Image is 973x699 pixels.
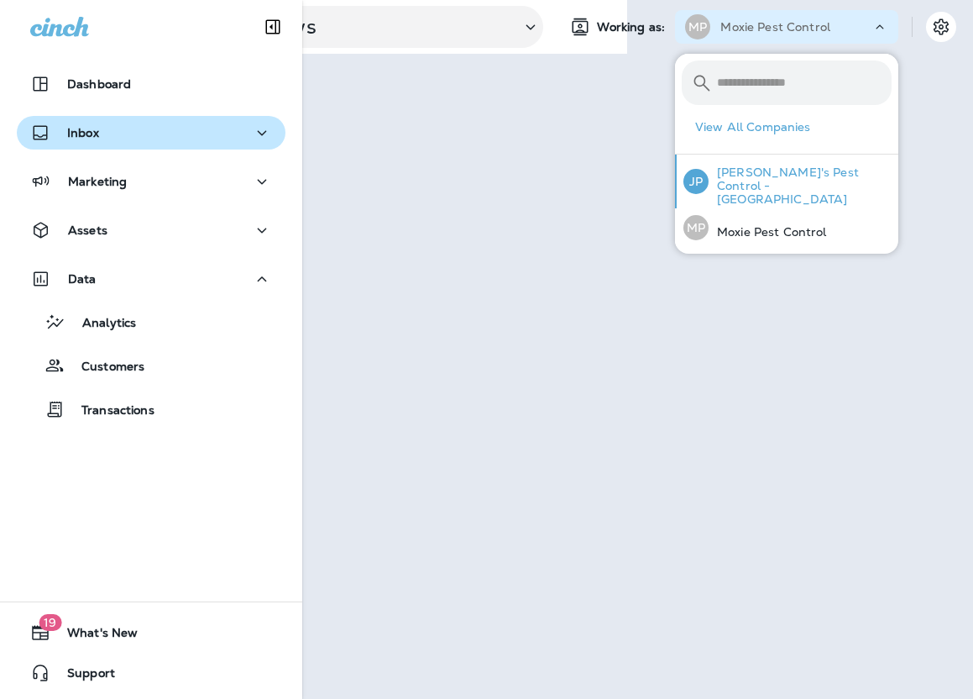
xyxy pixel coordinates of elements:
p: Customer Reviews [138,14,507,39]
p: Moxie Pest Control [720,20,830,34]
button: Transactions [17,392,285,427]
span: Working as: [597,20,668,34]
button: Analytics [17,304,285,339]
button: 19What's New [17,616,285,649]
p: Inbox [67,126,99,139]
p: Moxie Pest Control [709,225,827,239]
div: MP [683,215,709,240]
button: Customers [17,348,285,383]
button: Collapse Sidebar [249,10,296,44]
span: What's New [50,626,138,646]
button: Data [17,262,285,296]
button: Settings [926,12,956,42]
div: MP [685,14,710,39]
div: JP [683,169,709,194]
p: Customers [65,360,144,376]
p: Analytics [65,316,136,332]
p: Data [68,272,97,286]
button: Assets [17,213,285,247]
p: Dashboard [67,77,131,91]
p: Transactions [65,403,154,419]
button: JP[PERSON_NAME]'s Pest Control - [GEOGRAPHIC_DATA] [675,155,898,208]
button: MPMoxie Pest Control [675,208,898,247]
p: Marketing [68,175,127,188]
p: [PERSON_NAME]'s Pest Control - [GEOGRAPHIC_DATA] [709,166,892,206]
button: View All Companies [688,114,898,140]
button: Support [17,656,285,690]
span: 19 [39,614,61,631]
button: Marketing [17,165,285,198]
p: Assets [68,223,107,237]
span: Support [50,666,115,686]
button: Inbox [17,116,285,150]
button: Dashboard [17,67,285,101]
